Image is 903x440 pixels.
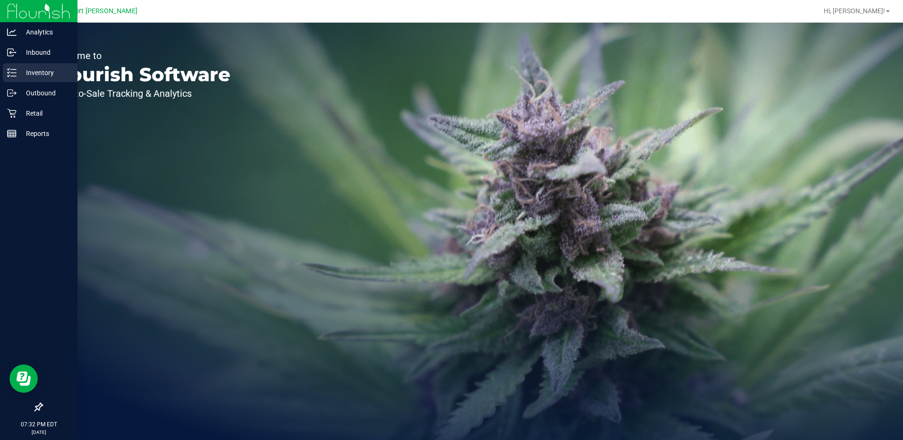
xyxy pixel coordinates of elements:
[7,48,17,57] inline-svg: Inbound
[17,128,73,139] p: Reports
[51,51,230,60] p: Welcome to
[55,7,137,15] span: New Port [PERSON_NAME]
[17,108,73,119] p: Retail
[824,7,885,15] span: Hi, [PERSON_NAME]!
[51,65,230,84] p: Flourish Software
[7,88,17,98] inline-svg: Outbound
[4,420,73,429] p: 07:32 PM EDT
[7,109,17,118] inline-svg: Retail
[7,68,17,77] inline-svg: Inventory
[17,67,73,78] p: Inventory
[17,87,73,99] p: Outbound
[9,364,38,393] iframe: Resource center
[17,26,73,38] p: Analytics
[51,89,230,98] p: Seed-to-Sale Tracking & Analytics
[7,129,17,138] inline-svg: Reports
[4,429,73,436] p: [DATE]
[17,47,73,58] p: Inbound
[7,27,17,37] inline-svg: Analytics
